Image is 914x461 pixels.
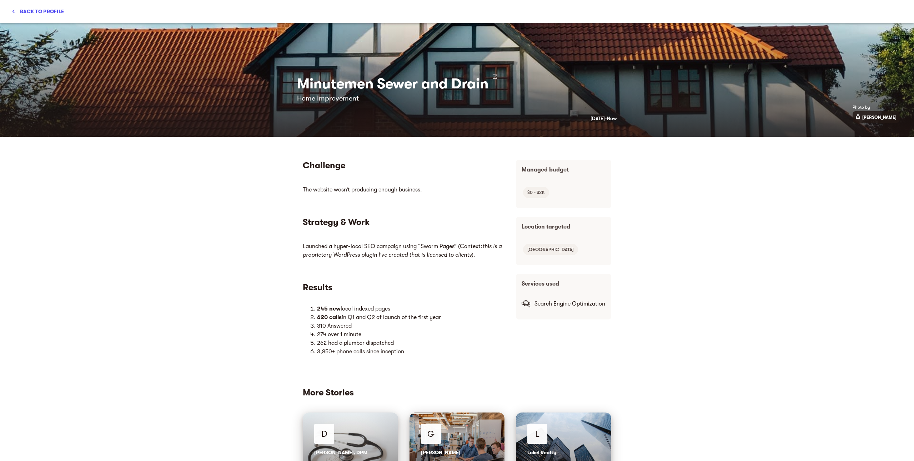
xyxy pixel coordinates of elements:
iframe: mayple-rich-text-viewer [303,183,504,197]
h5: More Stories [303,387,611,398]
h5: Results [303,282,504,293]
span: Lokel Realty [527,450,556,455]
span: Back to profile [11,7,64,16]
h5: Strategy & Work [303,216,504,228]
iframe: mayple-rich-text-viewer [303,304,504,356]
span: [GEOGRAPHIC_DATA] [523,245,578,254]
span: Photo by [853,105,870,110]
p: Search Engine Optimization [534,299,606,308]
h5: Challenge [303,160,504,171]
p: Services used [522,280,606,288]
p: [PERSON_NAME] [862,115,897,119]
a: Minutemen Sewer and Drain [297,74,617,94]
iframe: mayple-rich-text-viewer [303,239,504,262]
h6: Home improvement [297,94,617,103]
a: [PERSON_NAME] [862,114,897,120]
button: Back to profile [9,5,67,18]
div: D [314,424,334,444]
h3: Minutemen Sewer and Drain [297,74,488,94]
p: Location targeted [522,222,606,231]
div: G [421,424,441,444]
div: L [527,424,547,444]
span: [PERSON_NAME] [421,450,461,455]
p: Managed budget [522,165,606,174]
span: $0 - $2K [523,188,549,197]
span: [PERSON_NAME], DPM [314,450,367,455]
h6: [DATE] - Now [297,114,617,123]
